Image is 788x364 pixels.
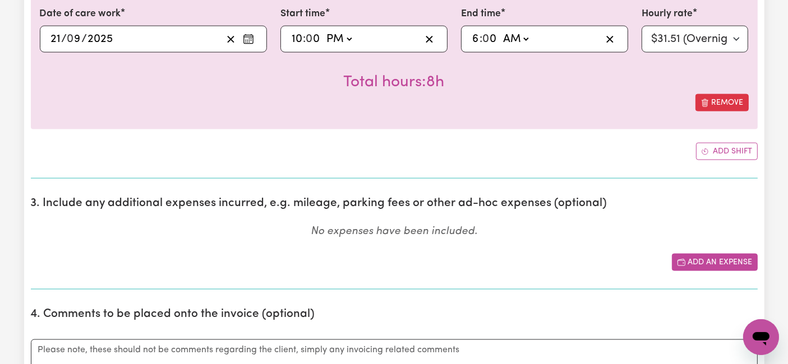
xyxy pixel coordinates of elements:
[50,31,62,48] input: --
[344,74,445,90] span: Total hours worked: 8 hours
[461,7,501,21] label: End time
[480,33,482,45] span: :
[695,94,749,111] button: Remove this shift
[311,226,477,237] em: No expenses have been included.
[303,33,306,45] span: :
[40,7,121,21] label: Date of care work
[82,33,87,45] span: /
[68,31,82,48] input: --
[239,31,257,48] button: Enter the date of care work
[482,34,489,45] span: 0
[31,307,758,321] h2: 4. Comments to be placed onto the invoice (optional)
[743,319,779,355] iframe: Button to launch messaging window
[306,31,321,48] input: --
[291,31,303,48] input: --
[67,34,74,45] span: 0
[280,7,325,21] label: Start time
[483,31,497,48] input: --
[87,31,114,48] input: ----
[62,33,67,45] span: /
[672,254,758,271] button: Add another expense
[306,34,312,45] span: 0
[222,31,239,48] button: Clear date
[696,143,758,160] button: Add another shift
[31,197,758,211] h2: 3. Include any additional expenses incurred, e.g. mileage, parking fees or other ad-hoc expenses ...
[642,7,693,21] label: Hourly rate
[472,31,480,48] input: --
